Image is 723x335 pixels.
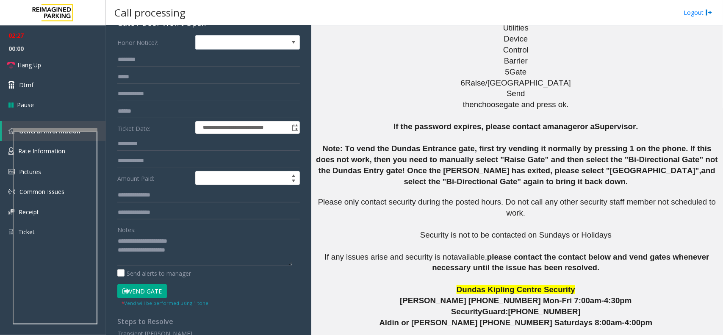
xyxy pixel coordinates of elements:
label: Honor Notice?: [115,35,193,50]
span: then [463,100,478,109]
span: Security is not to be contacted on Sundays or Holidays [420,230,612,239]
h3: Call processing [110,2,190,23]
img: logout [706,8,712,17]
span: and select the "Bi-Directional Gate" again to bring it back down. [404,166,716,186]
span: ", [695,166,701,175]
span: Pause [17,100,34,109]
span: Dundas Kipling Centre Security [457,285,575,294]
span: Dtmf [19,80,33,89]
span: 5Gate [505,67,527,76]
span: Hang Up [17,61,41,69]
span: available, [454,252,487,261]
a: Logout [684,8,712,17]
span: If any issues arise and security is not [325,252,454,261]
h4: Steps to Resolve [117,318,300,326]
a: General Information [2,121,106,141]
span: choose [478,100,504,109]
span: 6Raise/[GEOGRAPHIC_DATA] [461,78,571,87]
label: Amount Paid: [115,171,193,185]
span: Send [507,89,525,98]
span: Increase value [288,172,299,178]
span: Toggle popup [290,122,299,133]
span: Decrease value [288,178,299,185]
span: or a [580,122,595,131]
img: 'icon' [8,188,15,195]
span: Supervisor [595,122,636,131]
span: gate and press ok. [504,100,569,109]
span: Aldin or [PERSON_NAME] [PHONE_NUMBER] Saturdays 8:00am-4:00pm [380,318,653,327]
span: Please only contact security during the posted hours. Do not call any other security staff member... [318,197,716,217]
label: Send alerts to manager [117,269,191,278]
img: 'icon' [8,209,14,215]
label: Notes: [117,222,136,234]
span: Security [451,307,482,316]
span: General Information [19,127,80,135]
span: Guard: [482,307,508,316]
span: Utilities [503,23,529,32]
span: If the password expires, please contact a [393,122,547,131]
button: Vend Gate [117,284,167,299]
small: Vend will be performed using 1 tone [122,300,208,306]
img: 'icon' [8,228,14,236]
span: Control [503,45,529,54]
span: Barrier [504,56,528,65]
span: Device [504,34,528,43]
img: 'icon' [8,128,15,134]
span: . [597,263,599,272]
span: [PERSON_NAME] [PHONE_NUMBER] Mon-Fri 7:00am-4:30pm [400,296,632,305]
span: Note: To vend the Dundas Entrance gate, first try vending it normally by pressing 1 on the phone.... [316,144,718,175]
span: please contact the contact below and vend gates whenever necessary until the issue has been resolved [432,252,709,272]
label: Ticket Date: [115,121,193,134]
img: 'icon' [8,169,15,174]
span: manager [547,122,580,131]
span: [PHONE_NUMBER] [508,307,581,316]
span: . [636,122,638,131]
img: 'icon' [8,147,14,155]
